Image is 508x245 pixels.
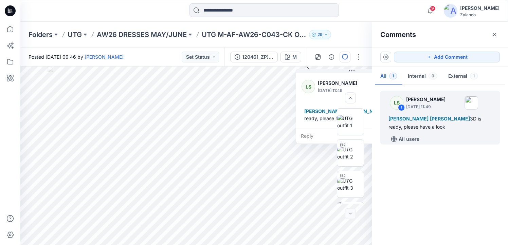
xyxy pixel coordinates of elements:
[302,80,315,93] div: LS
[85,54,124,60] a: [PERSON_NAME]
[406,103,446,110] p: [DATE] 11:49
[390,96,403,110] div: LS
[402,68,443,85] button: Internal
[430,116,470,121] span: [PERSON_NAME]
[430,6,435,11] span: 9
[318,79,373,87] p: [PERSON_NAME]
[230,52,278,62] button: 120461_ZP)L_DEV
[389,73,397,79] span: 1
[406,95,446,103] p: [PERSON_NAME]
[398,104,405,111] div: 1
[97,30,187,39] a: AW26 DRESSES MAY/JUNE
[304,108,344,114] span: [PERSON_NAME]
[460,12,500,17] div: Zalando
[326,52,337,62] button: Details
[388,116,429,121] span: [PERSON_NAME]
[337,177,364,191] img: UTG outfit 3
[337,146,364,160] img: UTG outfit 2
[242,53,273,61] div: 120461_ZP)L_DEV
[29,30,53,39] a: Folders
[68,30,82,39] a: UTG
[318,87,373,94] p: [DATE] 11:49
[444,4,457,18] img: avatar
[394,52,500,62] button: Add Comment
[443,68,483,85] button: External
[429,73,437,79] span: 0
[317,31,323,38] p: 29
[460,4,500,12] div: [PERSON_NAME]
[29,53,124,60] span: Posted [DATE] 09:46 by
[292,53,297,61] div: M
[380,31,416,39] h2: Comments
[296,129,407,144] div: Reply
[302,105,402,125] div: 3D is ready, please have a look
[202,30,306,39] p: UTG M-AF-AW26-C043-CK Option B / 120461
[470,73,478,79] span: 1
[388,134,422,145] button: All users
[309,30,331,39] button: 29
[388,115,492,131] div: 3D is ready, please have a look
[337,202,364,229] img: 120461_ZP)L_DEV_AT_M_120461-wrkm
[399,135,419,143] p: All users
[280,52,301,62] button: M
[337,115,364,129] img: UTG outfit 1
[375,68,402,85] button: All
